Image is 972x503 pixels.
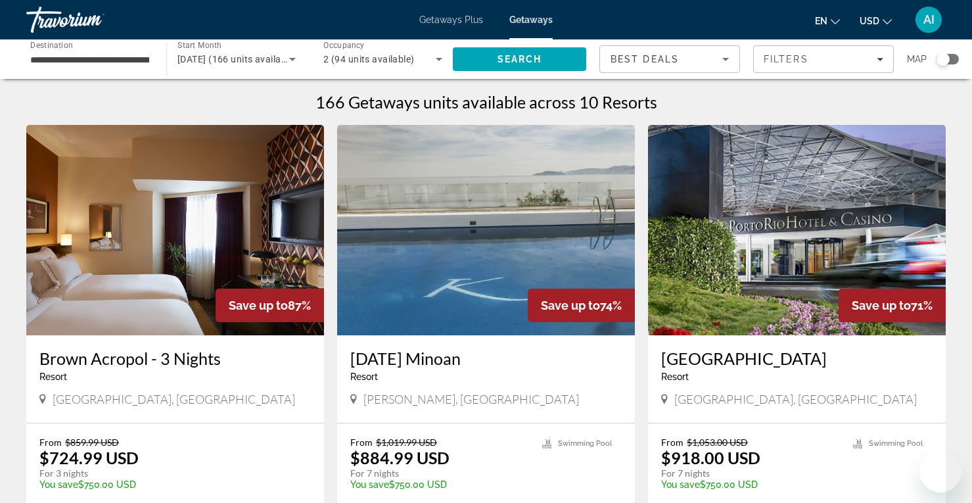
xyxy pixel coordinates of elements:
[315,92,657,112] h1: 166 Getaways units available across 10 Resorts
[661,467,840,479] p: For 7 nights
[860,16,879,26] span: USD
[661,479,700,490] span: You save
[323,41,365,50] span: Occupancy
[39,371,67,382] span: Resort
[376,437,437,448] span: $1,019.99 USD
[53,392,295,406] span: [GEOGRAPHIC_DATA], [GEOGRAPHIC_DATA]
[541,299,600,312] span: Save up to
[419,14,483,25] a: Getaways Plus
[350,467,529,479] p: For 7 nights
[337,125,635,335] img: Karma Minoan
[661,479,840,490] p: $750.00 USD
[177,41,221,50] span: Start Month
[611,54,679,64] span: Best Deals
[661,448,760,467] p: $918.00 USD
[363,392,579,406] span: [PERSON_NAME], [GEOGRAPHIC_DATA]
[350,437,373,448] span: From
[753,45,894,73] button: Filters
[509,14,553,25] a: Getaways
[26,3,158,37] a: Travorium
[30,40,73,49] span: Destination
[661,348,933,368] a: [GEOGRAPHIC_DATA]
[39,479,298,490] p: $750.00 USD
[216,289,324,322] div: 87%
[558,439,612,448] span: Swimming Pool
[860,11,892,30] button: Change currency
[674,392,917,406] span: [GEOGRAPHIC_DATA], [GEOGRAPHIC_DATA]
[229,299,288,312] span: Save up to
[687,437,748,448] span: $1,053.00 USD
[528,289,635,322] div: 74%
[39,437,62,448] span: From
[764,54,808,64] span: Filters
[912,6,946,34] button: User Menu
[39,467,298,479] p: For 3 nights
[350,348,622,368] a: [DATE] Minoan
[907,50,927,68] span: Map
[39,448,139,467] p: $724.99 USD
[611,51,729,67] mat-select: Sort by
[498,54,542,64] span: Search
[39,348,311,368] a: Brown Acropol - 3 Nights
[350,479,389,490] span: You save
[815,16,827,26] span: en
[65,437,119,448] span: $859.99 USD
[30,52,149,68] input: Select destination
[350,448,450,467] p: $884.99 USD
[350,371,378,382] span: Resort
[661,371,689,382] span: Resort
[453,47,586,71] button: Search
[839,289,946,322] div: 71%
[869,439,923,448] span: Swimming Pool
[919,450,961,492] iframe: Button to launch messaging window
[350,479,529,490] p: $750.00 USD
[323,54,415,64] span: 2 (94 units available)
[852,299,911,312] span: Save up to
[648,125,946,335] img: Porto Rio Hotel
[177,54,297,64] span: [DATE] (166 units available)
[26,125,324,335] img: Brown Acropol - 3 Nights
[923,13,935,26] span: AI
[661,437,683,448] span: From
[39,479,78,490] span: You save
[815,11,840,30] button: Change language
